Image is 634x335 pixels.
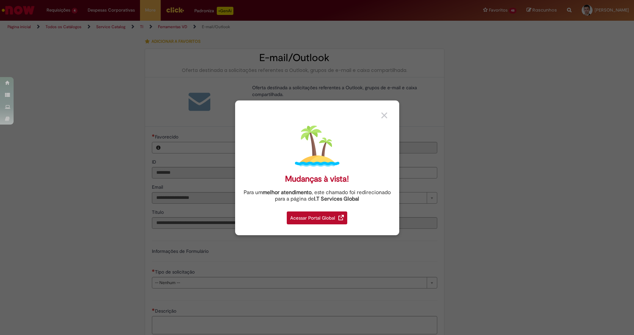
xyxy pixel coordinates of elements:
[287,211,347,224] div: Acessar Portal Global
[263,189,312,196] strong: melhor atendimento
[295,124,339,168] img: island.png
[314,192,359,202] a: I.T Services Global
[381,112,387,118] img: close_button_grey.png
[287,208,347,224] a: Acessar Portal Global
[240,189,394,202] div: Para um , este chamado foi redirecionado para a página de
[285,174,349,184] div: Mudanças à vista!
[338,215,344,220] img: redirect_link.png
